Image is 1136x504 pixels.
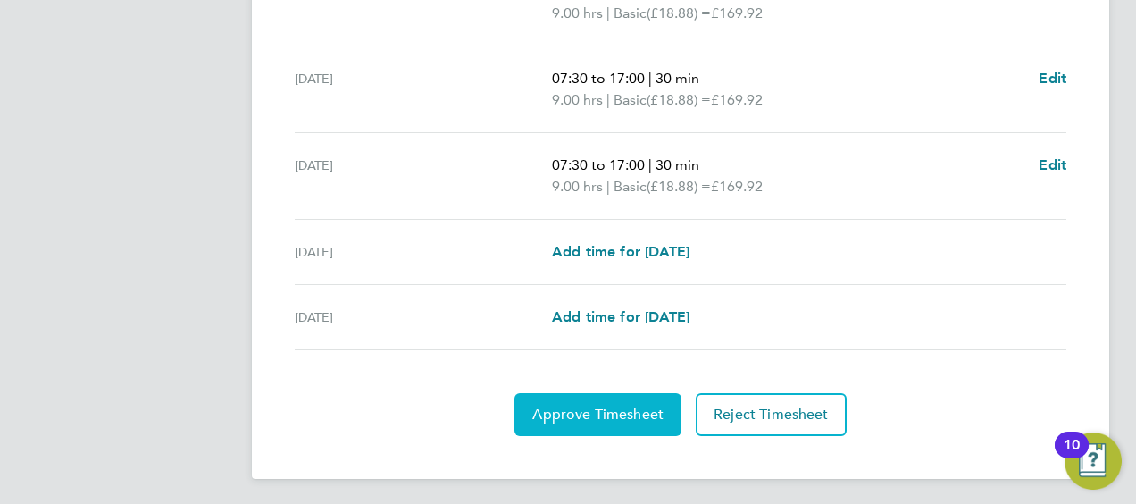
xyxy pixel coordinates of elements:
[614,176,647,197] span: Basic
[656,70,699,87] span: 30 min
[1039,156,1066,173] span: Edit
[1065,433,1122,490] button: Open Resource Center, 10 new notifications
[552,91,603,108] span: 9.00 hrs
[1064,445,1080,468] div: 10
[696,393,847,436] button: Reject Timesheet
[606,91,610,108] span: |
[552,241,689,263] a: Add time for [DATE]
[552,4,603,21] span: 9.00 hrs
[552,308,689,325] span: Add time for [DATE]
[552,178,603,195] span: 9.00 hrs
[711,91,763,108] span: £169.92
[295,241,552,263] div: [DATE]
[614,3,647,24] span: Basic
[514,393,681,436] button: Approve Timesheet
[647,4,711,21] span: (£18.88) =
[614,89,647,111] span: Basic
[532,406,664,424] span: Approve Timesheet
[1039,155,1066,176] a: Edit
[711,4,763,21] span: £169.92
[647,178,711,195] span: (£18.88) =
[1039,68,1066,89] a: Edit
[295,68,552,111] div: [DATE]
[295,155,552,197] div: [DATE]
[1039,70,1066,87] span: Edit
[552,156,645,173] span: 07:30 to 17:00
[606,4,610,21] span: |
[656,156,699,173] span: 30 min
[552,307,689,328] a: Add time for [DATE]
[711,178,763,195] span: £169.92
[714,406,829,424] span: Reject Timesheet
[648,156,652,173] span: |
[552,70,645,87] span: 07:30 to 17:00
[552,243,689,260] span: Add time for [DATE]
[295,307,552,328] div: [DATE]
[606,178,610,195] span: |
[648,70,652,87] span: |
[647,91,711,108] span: (£18.88) =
